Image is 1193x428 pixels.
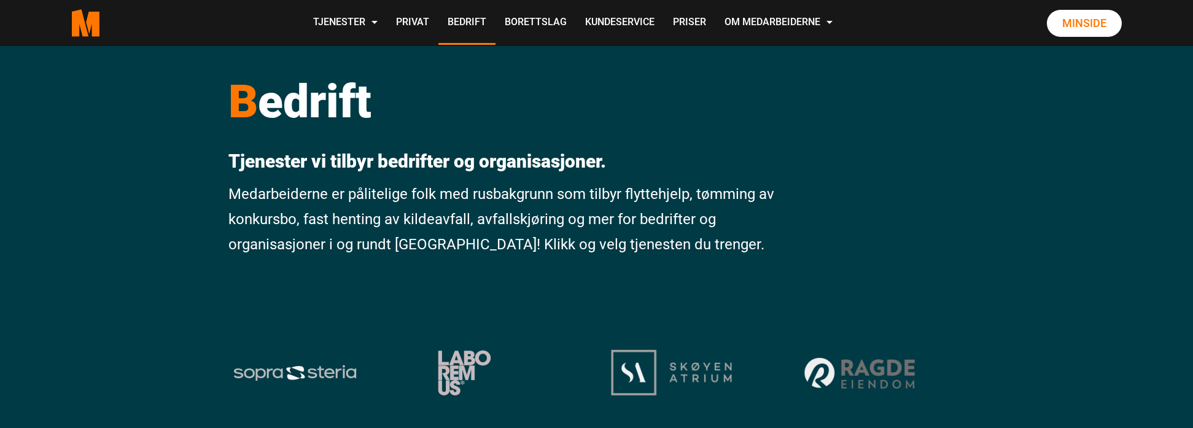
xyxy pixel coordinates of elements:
[438,1,495,45] a: Bedrift
[228,74,258,128] span: B
[304,1,387,45] a: Tjenester
[611,349,732,395] img: logo okbnbonwi65nevcbb1i9s8fi7cq4v3pheurk5r3yf4
[228,74,777,129] h1: edrift
[1047,10,1122,37] a: Minside
[801,354,921,392] img: ragde okbn97d8gwrerwy0sgwppcyprqy9juuzeksfkgscu8 2
[422,350,507,395] img: Laboremus logo og 1
[228,150,777,173] p: Tjenester vi tilbyr bedrifter og organisasjoner.
[228,182,777,257] p: Medarbeiderne er pålitelige folk med rusbakgrunn som tilbyr flyttehjelp, tømming av konkursbo, fa...
[664,1,715,45] a: Priser
[495,1,576,45] a: Borettslag
[715,1,842,45] a: Om Medarbeiderne
[387,1,438,45] a: Privat
[233,364,357,381] img: sopra steria logo
[576,1,664,45] a: Kundeservice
